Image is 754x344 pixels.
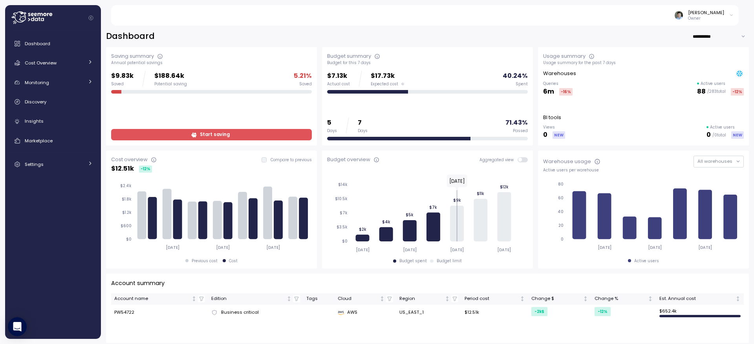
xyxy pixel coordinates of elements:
div: -2k $ [531,307,547,316]
p: 0 [543,130,547,140]
div: Warehouse usage [543,158,591,166]
tspan: $12k [500,184,509,189]
th: RegionNot sorted [396,293,461,305]
tspan: 80 [558,182,564,187]
div: Potential saving [154,81,187,87]
a: Insights [8,114,98,129]
tspan: $0 [126,237,132,242]
tspan: [DATE] [403,247,417,252]
span: Discovery [25,99,46,105]
tspan: $4k [382,219,390,224]
div: Not sorted [520,296,525,302]
div: Not sorted [445,296,450,302]
span: Cost Overview [25,60,57,66]
div: Not sorted [735,296,741,302]
tspan: 60 [558,195,564,201]
p: 7 [358,118,368,128]
div: NEW [731,131,744,139]
p: 0 [706,130,711,140]
p: 71.43 % [505,118,528,128]
th: CloudNot sorted [335,293,396,305]
p: Compare to previous [271,157,312,163]
p: Account summary [111,279,165,288]
div: Active users [634,258,659,264]
tspan: [DATE] [216,245,230,250]
div: Days [358,128,368,134]
tspan: $7k [340,210,348,215]
td: US_EAST_1 [396,305,461,320]
p: $7.13k [327,71,350,81]
tspan: $1.8k [122,197,132,202]
div: -12 % [139,166,152,173]
p: Active users [710,125,735,130]
p: 5.21 % [294,71,312,81]
tspan: $600 [121,223,132,228]
tspan: [DATE] [450,247,464,252]
td: $ 652.4k [656,305,744,320]
th: EditionNot sorted [208,293,303,305]
div: Region [399,295,443,302]
p: 6m [543,86,554,97]
p: 40.24 % [503,71,528,81]
p: BI tools [543,114,561,121]
div: Saved [111,81,134,87]
tspan: 40 [558,209,564,214]
a: Cost Overview [8,55,98,71]
div: Open Intercom Messenger [8,317,27,336]
tspan: 0 [561,237,564,242]
tspan: [DATE] [267,245,280,250]
div: -12 % [731,88,744,96]
tspan: [DATE] [699,245,712,250]
tspan: $9k [453,198,461,203]
tspan: $7k [429,204,437,210]
div: Account name [114,295,190,302]
a: Monitoring [8,75,98,90]
p: 5 [327,118,337,128]
div: Not sorted [379,296,385,302]
tspan: $11k [477,191,484,196]
tspan: $3.5k [337,224,348,230]
div: Spent [516,81,528,87]
tspan: $0 [342,239,348,244]
p: 88 [697,86,706,97]
button: Collapse navigation [86,15,96,21]
div: Est. Annual cost [659,295,734,302]
span: Aggregated view [479,157,518,162]
div: Cost [229,258,238,264]
div: NEW [553,131,565,139]
tspan: 20 [558,223,564,228]
button: All warehouses [694,156,744,167]
tspan: [DATE] [648,245,662,250]
div: Cost overview [111,156,148,164]
div: Change $ [531,295,582,302]
p: $9.83k [111,71,134,81]
h2: Dashboard [106,31,155,42]
tspan: [DATE] [355,247,369,252]
th: Change $Not sorted [528,293,591,305]
a: Discovery [8,94,98,110]
div: Passed [513,128,528,134]
p: $188.64k [154,71,187,81]
div: Cloud [338,295,378,302]
tspan: $1.2k [122,210,132,215]
div: Period cost [465,295,518,302]
div: -16 % [559,88,573,96]
tspan: [DATE] [598,245,611,250]
div: Days [327,128,337,134]
th: Period costNot sorted [461,293,528,305]
td: $12.51k [461,305,528,320]
div: Not sorted [191,296,197,302]
span: All warehouses [697,158,732,164]
span: Expected cost [371,81,398,87]
p: Owner [688,16,724,21]
span: Marketplace [25,138,53,144]
div: Saved [299,81,312,87]
span: Start saving [200,129,230,140]
text: [DATE] [449,178,465,184]
p: $17.73k [371,71,404,81]
div: Actual cost [327,81,350,87]
div: Budget spent [399,258,427,264]
tspan: $10.5k [335,196,348,201]
th: Account nameNot sorted [111,293,208,305]
p: / 0 total [712,132,726,138]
